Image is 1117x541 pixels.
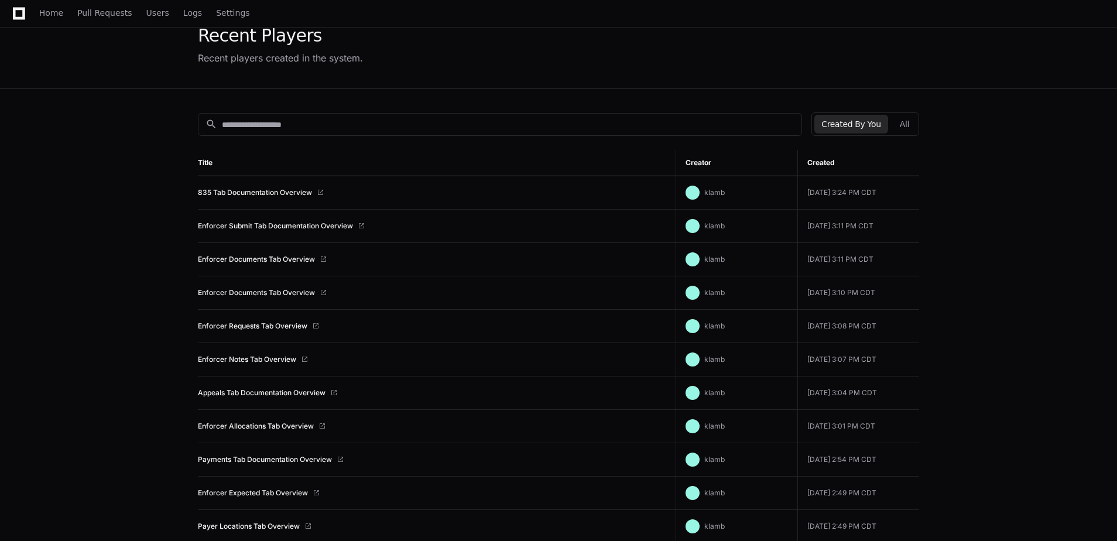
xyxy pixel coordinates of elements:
a: Enforcer Documents Tab Overview [198,255,315,264]
a: Enforcer Allocations Tab Overview [198,422,314,431]
td: [DATE] 3:11 PM CDT [797,210,919,243]
span: klamb [704,221,725,230]
td: [DATE] 3:24 PM CDT [797,176,919,210]
td: [DATE] 2:54 PM CDT [797,443,919,477]
div: Recent Players [198,25,363,46]
span: klamb [704,188,725,197]
span: klamb [704,455,725,464]
td: [DATE] 3:11 PM CDT [797,243,919,276]
div: Recent players created in the system. [198,51,363,65]
span: klamb [704,321,725,330]
span: klamb [704,355,725,364]
span: Home [39,9,63,16]
span: klamb [704,488,725,497]
a: Enforcer Documents Tab Overview [198,288,315,297]
button: All [893,115,916,133]
a: Enforcer Requests Tab Overview [198,321,307,331]
a: Enforcer Expected Tab Overview [198,488,308,498]
span: klamb [704,388,725,397]
a: Enforcer Submit Tab Documentation Overview [198,221,353,231]
th: Created [797,150,919,176]
span: klamb [704,255,725,263]
span: klamb [704,422,725,430]
td: [DATE] 3:07 PM CDT [797,343,919,376]
a: Appeals Tab Documentation Overview [198,388,325,398]
td: [DATE] 3:01 PM CDT [797,410,919,443]
a: Payments Tab Documentation Overview [198,455,332,464]
td: [DATE] 2:49 PM CDT [797,477,919,510]
span: klamb [704,288,725,297]
th: Creator [676,150,797,176]
span: Pull Requests [77,9,132,16]
mat-icon: search [205,118,217,130]
a: Enforcer Notes Tab Overview [198,355,296,364]
span: Users [146,9,169,16]
span: Logs [183,9,202,16]
span: klamb [704,522,725,530]
th: Title [198,150,676,176]
td: [DATE] 3:08 PM CDT [797,310,919,343]
td: [DATE] 3:10 PM CDT [797,276,919,310]
td: [DATE] 3:04 PM CDT [797,376,919,410]
button: Created By You [814,115,888,133]
span: Settings [216,9,249,16]
a: Payer Locations Tab Overview [198,522,300,531]
a: 835 Tab Documentation Overview [198,188,312,197]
